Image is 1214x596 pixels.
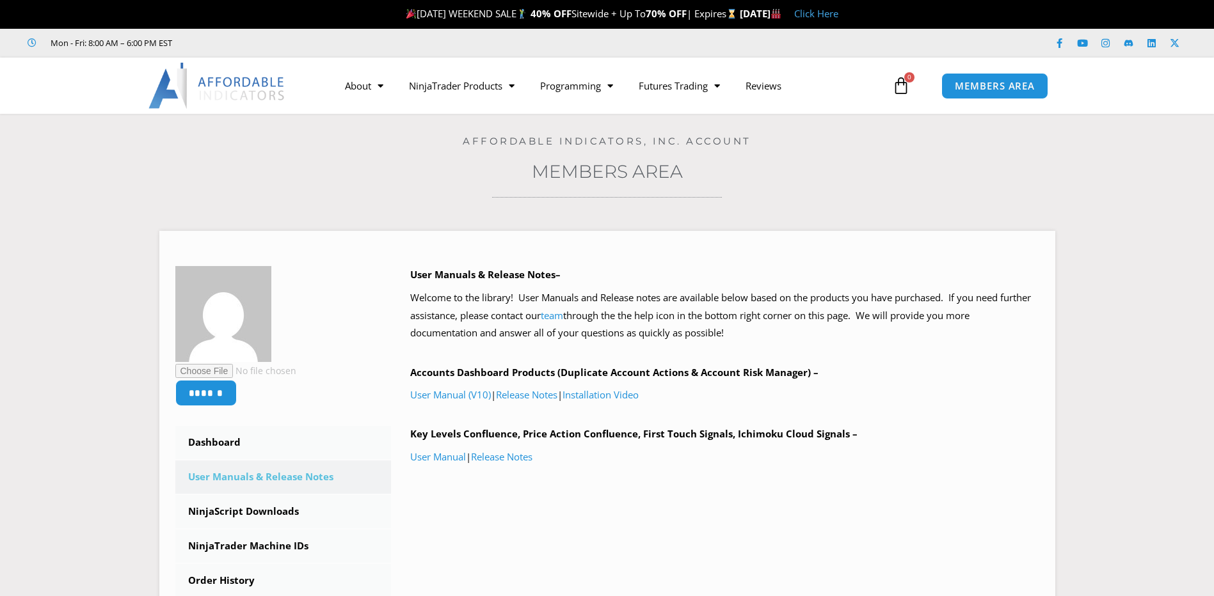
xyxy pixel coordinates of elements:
p: | [410,448,1039,466]
b: Accounts Dashboard Products (Duplicate Account Actions & Account Risk Manager) – [410,366,819,379]
p: | | [410,386,1039,404]
a: Release Notes [471,450,532,463]
iframe: Customer reviews powered by Trustpilot [190,36,382,49]
p: Welcome to the library! User Manuals and Release notes are available below based on the products ... [410,289,1039,343]
a: 0 [873,67,929,104]
a: NinjaTrader Products [396,71,527,100]
a: Members Area [532,161,683,182]
span: 0 [904,72,914,82]
span: [DATE] WEEKEND SALE Sitewide + Up To | Expires [403,7,739,20]
img: LogoAI | Affordable Indicators – NinjaTrader [148,63,286,109]
b: User Manuals & Release Notes– [410,268,561,281]
img: 🏌️‍♂️ [517,9,527,19]
strong: [DATE] [740,7,781,20]
span: Mon - Fri: 8:00 AM – 6:00 PM EST [47,35,172,51]
img: ⌛ [727,9,737,19]
a: Futures Trading [626,71,733,100]
a: team [541,309,563,322]
strong: 70% OFF [646,7,687,20]
nav: Menu [332,71,889,100]
a: About [332,71,396,100]
a: User Manuals & Release Notes [175,460,392,494]
a: Installation Video [563,388,639,401]
a: Reviews [733,71,794,100]
strong: 40% OFF [531,7,571,20]
span: MEMBERS AREA [955,81,1035,91]
img: 84adfa5f22bfd24465d130157fdb390bdb77ef40d44dd4234900401a6a33fd26 [175,266,271,362]
a: Programming [527,71,626,100]
a: Affordable Indicators, Inc. Account [463,135,751,147]
img: 🎉 [406,9,416,19]
a: MEMBERS AREA [941,73,1048,99]
b: Key Levels Confluence, Price Action Confluence, First Touch Signals, Ichimoku Cloud Signals – [410,427,858,440]
a: NinjaScript Downloads [175,495,392,528]
a: User Manual (V10) [410,388,491,401]
a: NinjaTrader Machine IDs [175,529,392,563]
a: Release Notes [496,388,557,401]
a: Click Here [794,7,838,20]
a: Dashboard [175,426,392,459]
a: User Manual [410,450,466,463]
img: 🏭 [771,9,781,19]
